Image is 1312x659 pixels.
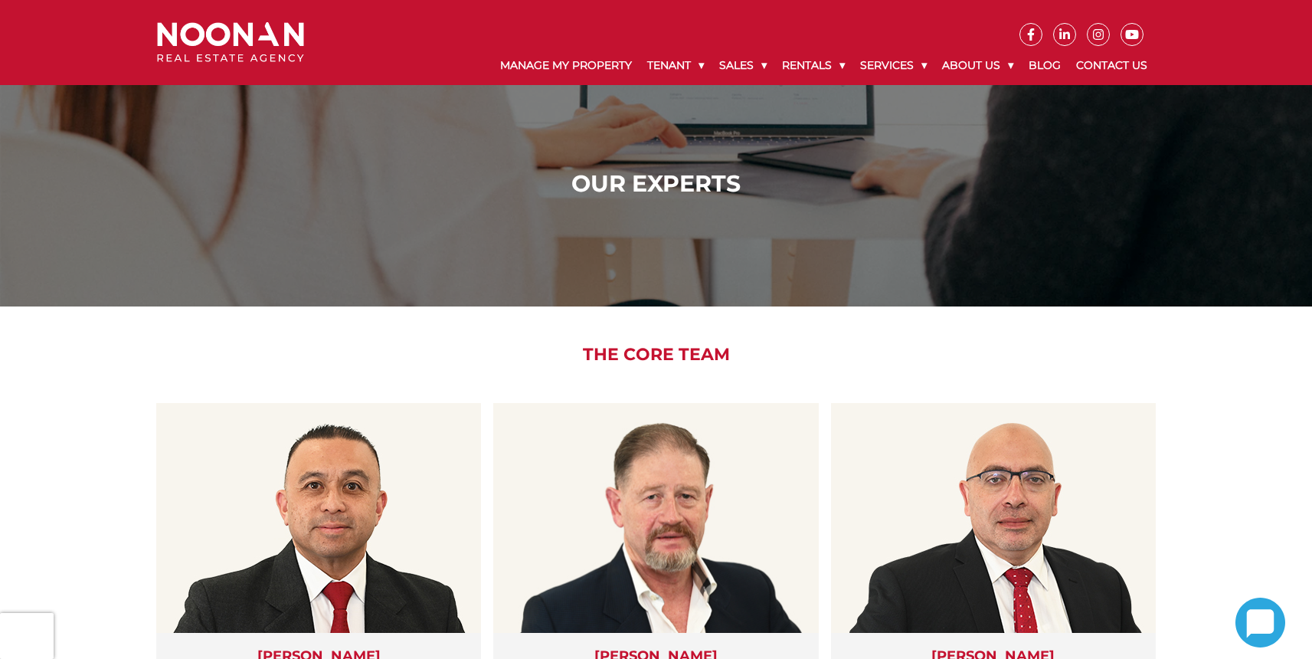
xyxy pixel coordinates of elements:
a: Tenant [640,46,712,85]
a: Sales [712,46,774,85]
a: Services [852,46,934,85]
a: Contact Us [1068,46,1155,85]
a: About Us [934,46,1021,85]
img: Noonan Real Estate Agency [157,22,304,63]
h1: Our Experts [161,170,1151,198]
a: Manage My Property [492,46,640,85]
a: Rentals [774,46,852,85]
a: Blog [1021,46,1068,85]
h2: The Core Team [146,345,1166,365]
